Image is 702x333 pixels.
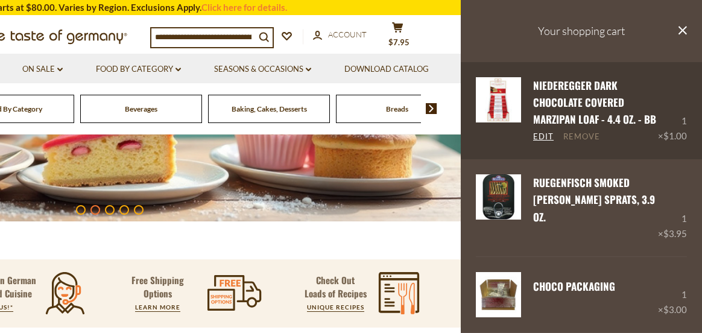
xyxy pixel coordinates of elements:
div: 1 × [658,174,687,241]
a: On Sale [22,63,63,76]
a: Baking, Cakes, Desserts [232,104,307,113]
a: Seasons & Occasions [214,63,311,76]
img: CHOCO Packaging [476,272,521,317]
a: Food By Category [96,63,181,76]
a: CHOCO Packaging [533,279,615,294]
a: UNIQUE RECIPES [307,303,364,311]
a: Account [313,28,367,42]
img: Niederegger Dark Chocolate Covered Marzipan Loaf - 4.4 oz. - BB [476,77,521,122]
a: Remove [563,132,600,142]
span: $3.00 [663,304,687,315]
div: 1 × [658,77,687,144]
p: Check Out Loads of Recipes [305,273,367,300]
a: Edit [533,132,554,142]
span: $3.95 [663,228,687,239]
img: next arrow [426,103,437,114]
img: Rugenfisch Smoked Kieler Sprats [476,174,521,220]
span: Account [328,30,367,39]
a: Breads [386,104,408,113]
button: $7.95 [379,22,416,52]
p: Free Shipping Options [118,273,197,300]
a: Download Catalog [344,63,429,76]
span: $7.95 [388,37,409,47]
a: Niederegger Dark Chocolate Covered Marzipan Loaf - 4.4 oz. - BB [533,78,656,127]
a: LEARN MORE [135,303,180,311]
a: Click here for details. [201,2,287,13]
a: Beverages [125,104,157,113]
a: Ruegenfisch Smoked [PERSON_NAME] Sprats, 3.9 oz. [533,175,655,224]
span: $1.00 [663,130,687,141]
div: 1 × [658,272,687,317]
